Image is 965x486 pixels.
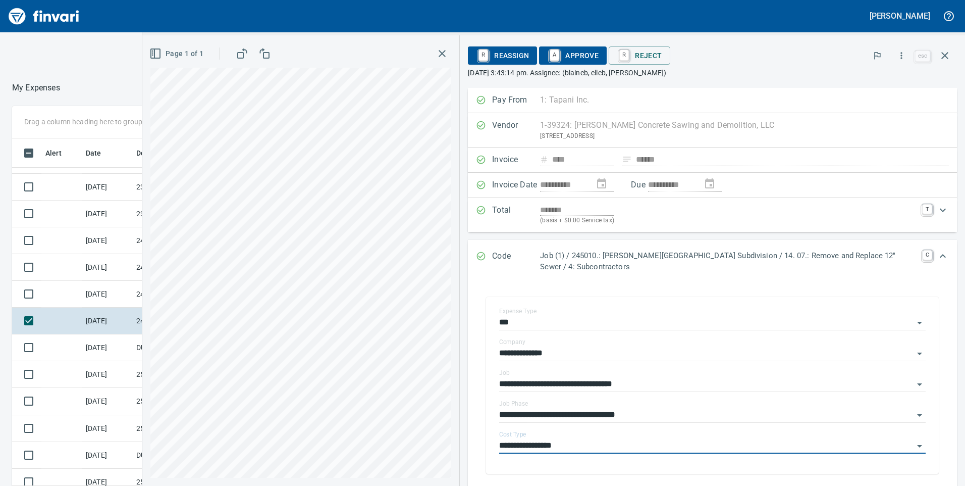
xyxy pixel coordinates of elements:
p: My Expenses [12,82,60,94]
td: 245010 [132,254,223,281]
span: Date [86,147,101,159]
p: Drag a column heading here to group the table [24,117,172,127]
td: 245010 [132,308,223,334]
a: T [922,204,932,214]
label: Job Phase [499,401,528,407]
td: [DATE] [82,388,132,415]
button: Open [913,316,927,330]
td: [DATE] [82,227,132,254]
button: Open [913,439,927,453]
label: Job [499,370,510,376]
a: R [619,50,629,61]
p: Job (1) / 245010.: [PERSON_NAME][GEOGRAPHIC_DATA] Subdivision / 14. 07.: Remove and Replace 12" S... [540,250,917,273]
td: 232011.4002 [132,174,223,201]
td: [DATE] [82,281,132,308]
div: Expand [468,198,957,232]
button: Open [913,377,927,392]
span: Reassign [476,47,529,64]
button: AApprove [539,46,607,65]
span: Alert [45,147,62,159]
label: Expense Type [499,308,537,314]
button: [PERSON_NAME] [867,8,933,24]
td: 252005 [132,388,223,415]
td: 235526 [132,201,223,227]
a: A [550,50,559,61]
button: Open [913,408,927,422]
td: [DATE] [82,201,132,227]
h5: [PERSON_NAME] [870,11,930,21]
nav: breadcrumb [12,82,60,94]
p: [DATE] 3:43:14 pm. Assignee: (blaineb, elleb, [PERSON_NAME]) [468,68,957,78]
button: More [890,44,913,67]
button: Page 1 of 1 [147,44,207,63]
td: [DATE] [82,442,132,469]
td: [DATE] [82,361,132,388]
td: [DATE] [82,308,132,334]
span: Close invoice [913,43,957,68]
label: Cost Type [499,431,526,438]
button: RReassign [468,46,537,65]
a: R [478,50,488,61]
a: C [923,250,932,260]
button: Open [913,347,927,361]
p: (basis + $0.00 Service tax) [540,216,916,226]
span: Description [136,147,174,159]
a: esc [915,51,930,62]
span: Description [136,147,187,159]
td: [DATE] [82,334,132,361]
td: 252005 [132,361,223,388]
label: Company [499,339,525,345]
button: RReject [609,46,670,65]
button: Flag [866,44,888,67]
td: 242001.1005 [132,227,223,254]
span: Page 1 of 1 [151,47,203,60]
p: Code [492,250,540,273]
img: Finvari [6,4,82,28]
td: 2450-104002 [132,281,223,308]
span: Reject [617,47,662,64]
td: DUMP [132,442,223,469]
td: [DATE] [82,254,132,281]
td: [DATE] [82,415,132,442]
td: [DATE] [82,174,132,201]
span: Date [86,147,115,159]
span: Approve [547,47,599,64]
p: Total [492,204,540,226]
span: Alert [45,147,75,159]
td: 252005.003 [132,415,223,442]
div: Expand [468,240,957,283]
p: Online allowed [5,29,343,39]
td: DUMP [132,334,223,361]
